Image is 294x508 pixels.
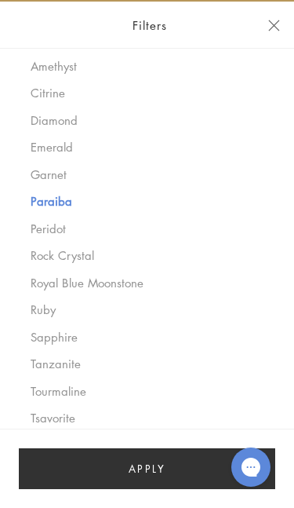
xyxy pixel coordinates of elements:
[132,16,167,35] span: Filters
[31,409,275,427] button: Tsavorite
[31,111,275,130] button: Diamond
[31,382,275,400] button: Tourmaline
[31,84,275,102] button: Citrine
[31,355,275,373] button: Tanzanite
[31,301,275,319] button: Ruby
[31,247,275,265] button: Rock Crystal
[31,138,275,156] button: Emerald
[31,192,275,210] button: Paraiba
[31,328,275,346] button: Sapphire
[31,220,275,238] button: Peridot
[31,57,275,75] button: Amethyst
[31,166,275,184] button: Garnet
[268,20,280,31] button: Close navigation
[31,274,275,292] button: Royal Blue Moonstone
[223,442,278,492] iframe: Gorgias live chat messenger
[19,448,275,489] button: Apply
